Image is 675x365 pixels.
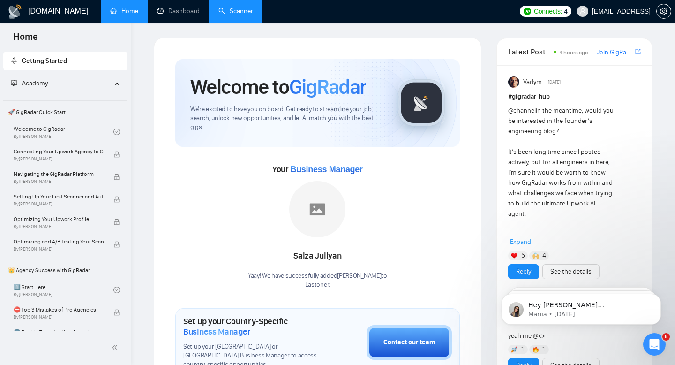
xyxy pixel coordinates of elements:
[14,192,104,201] span: Setting Up Your First Scanner and Auto-Bidder
[657,8,671,15] span: setting
[289,181,345,237] img: placeholder.png
[113,196,120,203] span: lock
[564,6,568,16] span: 4
[521,251,525,260] span: 5
[11,79,48,87] span: Academy
[4,261,127,280] span: 👑 Agency Success with GigRadar
[41,36,162,45] p: Message from Mariia, sent 1w ago
[635,48,641,55] span: export
[635,47,641,56] a: export
[559,49,588,56] span: 4 hours ago
[367,325,452,360] button: Contact our team
[510,238,531,246] span: Expand
[112,343,121,352] span: double-left
[508,91,641,102] h1: # gigradar-hub
[656,4,671,19] button: setting
[579,8,586,15] span: user
[14,224,104,229] span: By [PERSON_NAME]
[248,272,387,289] div: Yaay! We have successfully added [PERSON_NAME] to
[14,122,113,142] a: Welcome to GigRadarBy[PERSON_NAME]
[248,248,387,264] div: Salza Jullyan
[662,333,670,341] span: 8
[14,214,104,224] span: Optimizing Your Upwork Profile
[542,251,546,260] span: 4
[14,327,104,337] span: 🌚 Rookie Traps for New Agencies
[183,327,250,337] span: Business Manager
[183,316,320,337] h1: Set up your Country-Specific
[14,147,104,156] span: Connecting Your Upwork Agency to GigRadar
[113,287,120,293] span: check-circle
[516,266,531,277] a: Reply
[190,105,383,132] span: We're excited to have you on board. Get ready to streamline your job search, unlock new opportuni...
[113,151,120,158] span: lock
[110,7,138,15] a: homeHome
[190,74,366,99] h1: Welcome to
[643,333,666,356] iframe: Intercom live chat
[383,337,435,348] div: Contact our team
[511,252,517,259] img: ❤️
[218,7,253,15] a: searchScanner
[22,79,48,87] span: Academy
[290,165,362,174] span: Business Manager
[508,264,539,279] button: Reply
[11,80,17,86] span: fund-projection-screen
[14,169,104,179] span: Navigating the GigRadar Platform
[550,266,592,277] a: See the details
[532,252,539,259] img: 🙌
[542,345,545,354] span: 1
[508,46,551,58] span: Latest Posts from the GigRadar Community
[11,57,17,64] span: rocket
[113,174,120,180] span: lock
[157,7,200,15] a: dashboardDashboard
[511,346,517,353] img: 🚀
[542,264,600,279] button: See the details
[4,103,127,122] span: 🚀 GigRadar Quick Start
[508,106,536,114] span: @channel
[523,77,542,87] span: Vadym
[548,78,561,86] span: [DATE]
[14,314,104,320] span: By [PERSON_NAME]
[7,4,22,19] img: logo
[14,179,104,184] span: By [PERSON_NAME]
[487,274,675,340] iframe: Intercom notifications message
[398,79,445,126] img: gigradar-logo.png
[597,47,633,58] a: Join GigRadar Slack Community
[113,219,120,225] span: lock
[14,305,104,314] span: ⛔ Top 3 Mistakes of Pro Agencies
[534,6,562,16] span: Connects:
[113,129,120,135] span: check-circle
[14,201,104,207] span: By [PERSON_NAME]
[3,52,127,70] li: Getting Started
[521,345,524,354] span: 1
[14,237,104,246] span: Optimizing and A/B Testing Your Scanner for Better Results
[6,30,45,50] span: Home
[22,57,67,65] span: Getting Started
[113,309,120,316] span: lock
[14,246,104,252] span: By [PERSON_NAME]
[248,281,387,289] p: Eastoner .
[524,8,531,15] img: upwork-logo.png
[14,280,113,300] a: 1️⃣ Start HereBy[PERSON_NAME]
[113,241,120,248] span: lock
[532,346,539,353] img: 🔥
[289,74,366,99] span: GigRadar
[656,8,671,15] a: setting
[41,27,162,156] span: Hey [PERSON_NAME][EMAIL_ADDRESS][DOMAIN_NAME], Looks like your Upwork agency Eastoner ran out of ...
[14,156,104,162] span: By [PERSON_NAME]
[272,164,363,175] span: Your
[508,76,519,88] img: Vadym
